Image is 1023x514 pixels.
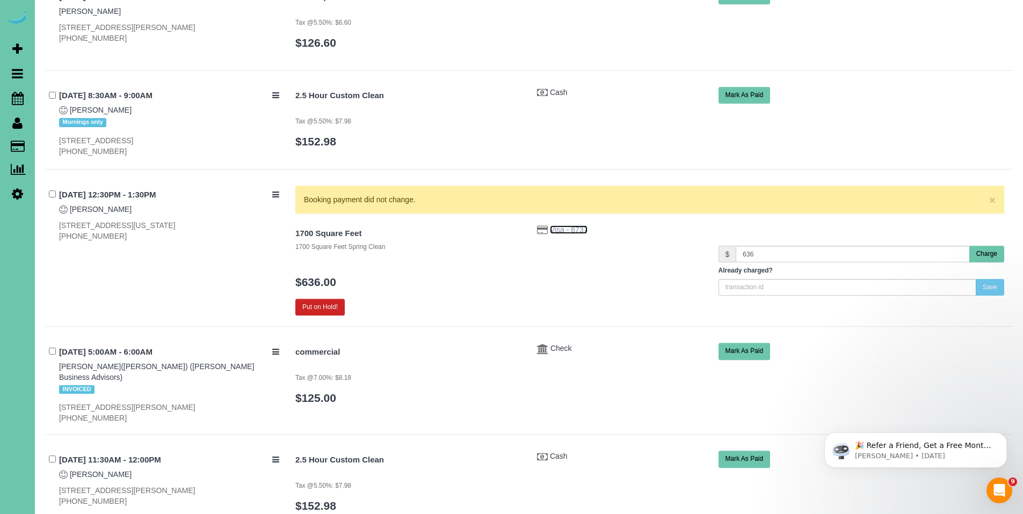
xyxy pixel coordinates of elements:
[59,22,279,43] div: [STREET_ADDRESS][PERSON_NAME] [PHONE_NUMBER]
[295,456,521,465] h4: 2.5 Hour Custom Clean
[295,392,336,404] a: $125.00
[719,246,736,262] span: $
[295,118,351,125] small: Tax @5.50%: $7.98
[550,344,572,353] a: Check
[59,456,279,465] h4: [DATE] 11:30AM - 12:00PM
[295,229,521,238] h4: 1700 Square Feet
[59,485,279,506] div: [STREET_ADDRESS][PERSON_NAME] [PHONE_NUMBER]
[59,118,106,127] span: Mornings only
[808,410,1023,485] iframe: Intercom notifications message
[719,343,771,359] button: Mark As Paid
[59,135,279,157] div: [STREET_ADDRESS] [PHONE_NUMBER]
[719,451,771,467] button: Mark As Paid
[986,478,1012,503] iframe: Intercom live chat
[47,31,184,146] span: 🎉 Refer a Friend, Get a Free Month! 🎉 Love Automaid? Share the love! When you refer a friend who ...
[70,470,132,479] a: [PERSON_NAME]
[304,194,996,205] div: Booking payment did not change.
[295,374,351,381] small: Tax @7.00%: $8.18
[719,87,771,104] button: Mark As Paid
[719,267,1005,274] h5: Already charged?
[59,348,279,357] h4: [DATE] 5:00AM - 6:00AM
[295,135,336,148] a: $152.98
[59,385,95,394] span: INVOICED
[550,88,568,97] a: Cash
[295,276,336,288] a: $636.00
[295,348,521,357] h4: commercial
[59,115,279,129] div: Tags
[59,383,279,396] div: Tags
[719,279,976,296] input: transaction id
[550,225,588,234] a: Visa - 6737
[1009,478,1017,486] span: 9
[295,19,351,26] small: Tax @5.50%: $6.60
[59,190,279,200] h4: [DATE] 12:30PM - 1:30PM
[59,220,279,241] div: [STREET_ADDRESS][US_STATE] [PHONE_NUMBER]
[70,106,132,114] a: [PERSON_NAME]
[295,243,521,252] div: 1700 Square Feet Spring Clean
[295,299,345,315] button: Put on Hold!
[70,205,132,214] a: [PERSON_NAME]
[989,194,996,205] a: ×
[59,7,121,16] a: [PERSON_NAME]
[59,362,254,381] a: [PERSON_NAME]([PERSON_NAME]) ([PERSON_NAME] Business Advisors)
[295,91,521,100] h4: 2.5 Hour Custom Clean
[47,41,185,51] p: Message from Ellie, sent 3d ago
[550,452,568,460] a: Cash
[969,246,1004,262] button: Charge
[295,482,351,489] small: Tax @5.50%: $7.98
[59,91,279,100] h4: [DATE] 8:30AM - 9:00AM
[6,11,28,26] img: Automaid Logo
[295,500,336,512] a: $152.98
[295,36,336,49] a: $126.60
[59,402,279,423] div: [STREET_ADDRESS][PERSON_NAME] [PHONE_NUMBER]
